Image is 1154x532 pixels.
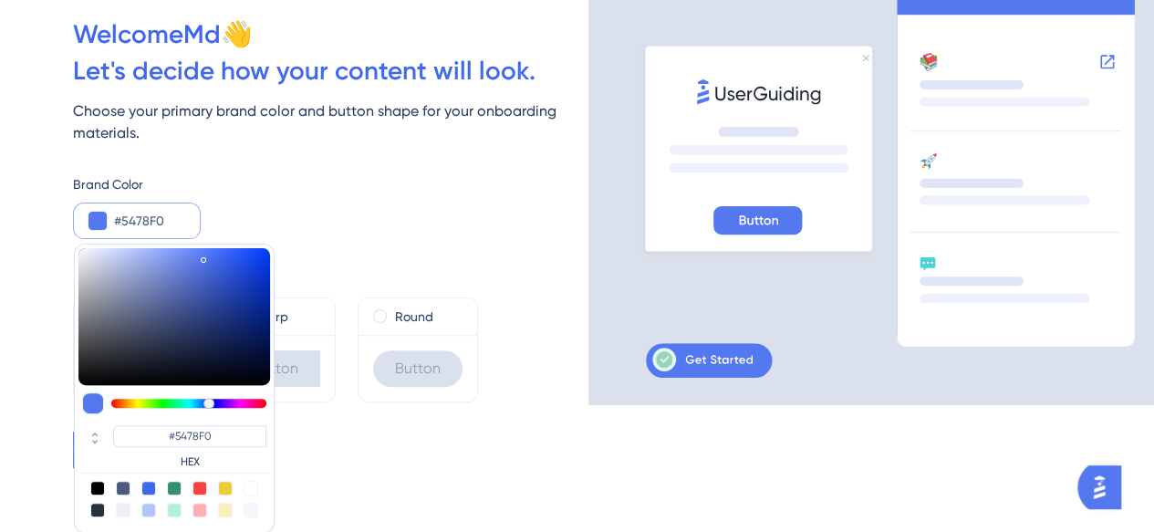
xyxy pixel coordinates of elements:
div: Button Shape [73,268,588,290]
div: Let ' s decide how your content will look. [73,53,588,89]
div: Button [231,350,320,387]
div: Choose your primary brand color and button shape for your onboarding materials. [73,100,588,144]
label: Round [395,306,433,328]
div: Welcome Md 👋 [73,16,588,53]
div: Brand Color [73,173,588,195]
div: Button [373,350,463,387]
label: HEX [113,454,266,469]
button: Next [73,432,121,468]
span: Next [73,439,99,461]
iframe: UserGuiding AI Assistant Launcher [1077,460,1132,515]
